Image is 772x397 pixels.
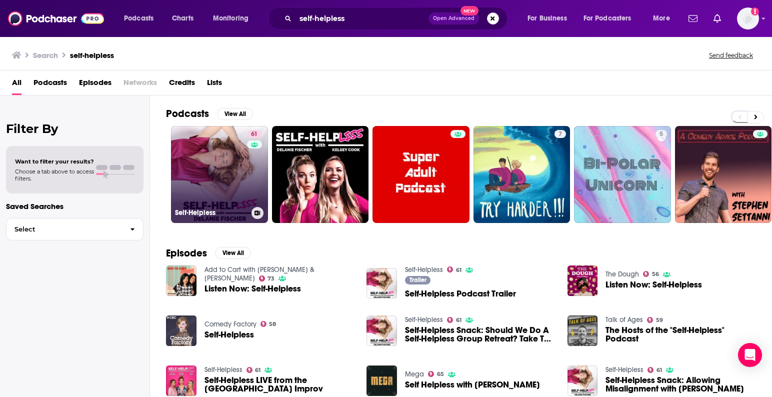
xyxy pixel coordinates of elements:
[737,7,759,29] span: Logged in as pstanton
[405,370,424,378] a: Mega
[574,126,671,223] a: 5
[204,320,256,328] a: Comedy Factory
[428,12,479,24] button: Open AdvancedNew
[166,247,207,259] h2: Episodes
[33,74,67,95] a: Podcasts
[656,368,662,372] span: 61
[277,7,517,30] div: Search podcasts, credits, & more...
[8,9,104,28] img: Podchaser - Follow, Share and Rate Podcasts
[737,7,759,29] img: User Profile
[251,129,257,139] span: 61
[577,10,646,26] button: open menu
[6,218,143,240] button: Select
[15,168,94,182] span: Choose a tab above to access filters.
[269,322,276,326] span: 58
[605,326,756,343] a: The Hosts of the "Self-Helpless" Podcast
[605,376,756,393] a: Self-Helpless Snack: Allowing Misalignment with Jennifer Wai
[366,315,397,346] img: Self-Helpless Snack: Should We Do A Self-Helpless Group Retreat? Take This 2 Minute Survey.
[433,16,474,21] span: Open Advanced
[653,11,670,25] span: More
[405,326,555,343] a: Self-Helpless Snack: Should We Do A Self-Helpless Group Retreat? Take This 2 Minute Survey.
[204,365,242,374] a: Self-Helpless
[447,266,461,272] a: 61
[405,315,443,324] a: Self-Helpless
[165,10,199,26] a: Charts
[33,50,58,60] h3: Search
[204,330,254,339] a: Self-Helpless
[70,50,114,60] h3: self-helpless
[567,315,598,346] img: The Hosts of the "Self-Helpless" Podcast
[456,268,461,272] span: 61
[259,275,275,281] a: 73
[567,265,598,296] img: Listen Now: Self-Helpless
[12,74,21,95] a: All
[166,107,209,120] h2: Podcasts
[605,270,639,278] a: The Dough
[213,11,248,25] span: Monitoring
[247,130,261,138] a: 61
[6,121,143,136] h2: Filter By
[456,318,461,322] span: 61
[656,318,663,322] span: 59
[643,271,659,277] a: 56
[605,315,643,324] a: Talk of Ages
[204,376,355,393] span: Self-Helpless LIVE from the [GEOGRAPHIC_DATA] Improv
[217,108,253,120] button: View All
[437,372,444,376] span: 65
[558,129,562,139] span: 7
[117,10,166,26] button: open menu
[6,201,143,211] p: Saved Searches
[520,10,579,26] button: open menu
[473,126,570,223] a: 7
[527,11,567,25] span: For Business
[166,107,253,120] a: PodcastsView All
[605,376,756,393] span: Self-Helpless Snack: Allowing Misalignment with [PERSON_NAME]
[405,380,540,389] a: Self Helpless with Lisa Lampanelli
[366,365,397,396] a: Self Helpless with Lisa Lampanelli
[255,368,260,372] span: 61
[15,158,94,165] span: Want to filter your results?
[207,74,222,95] span: Lists
[260,321,276,327] a: 58
[79,74,111,95] a: Episodes
[267,276,274,281] span: 73
[166,315,196,346] img: Self-Helpless
[659,129,663,139] span: 5
[646,10,682,26] button: open menu
[647,367,662,373] a: 61
[583,11,631,25] span: For Podcasters
[605,365,643,374] a: Self-Helpless
[655,130,667,138] a: 5
[447,317,461,323] a: 61
[204,284,301,293] a: Listen Now: Self-Helpless
[605,280,702,289] a: Listen Now: Self-Helpless
[405,380,540,389] span: Self Helpless with [PERSON_NAME]
[554,130,566,138] a: 7
[124,11,153,25] span: Podcasts
[169,74,195,95] a: Credits
[647,317,663,323] a: 59
[405,289,516,298] span: Self-Helpless Podcast Trailer
[172,11,193,25] span: Charts
[206,10,261,26] button: open menu
[166,365,196,396] img: Self-Helpless LIVE from the Hollywood Improv
[567,365,598,396] img: Self-Helpless Snack: Allowing Misalignment with Jennifer Wai
[175,208,247,217] h3: Self-Helpless
[166,265,196,296] img: Listen Now: Self-Helpless
[738,343,762,367] div: Open Intercom Messenger
[366,268,397,298] img: Self-Helpless Podcast Trailer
